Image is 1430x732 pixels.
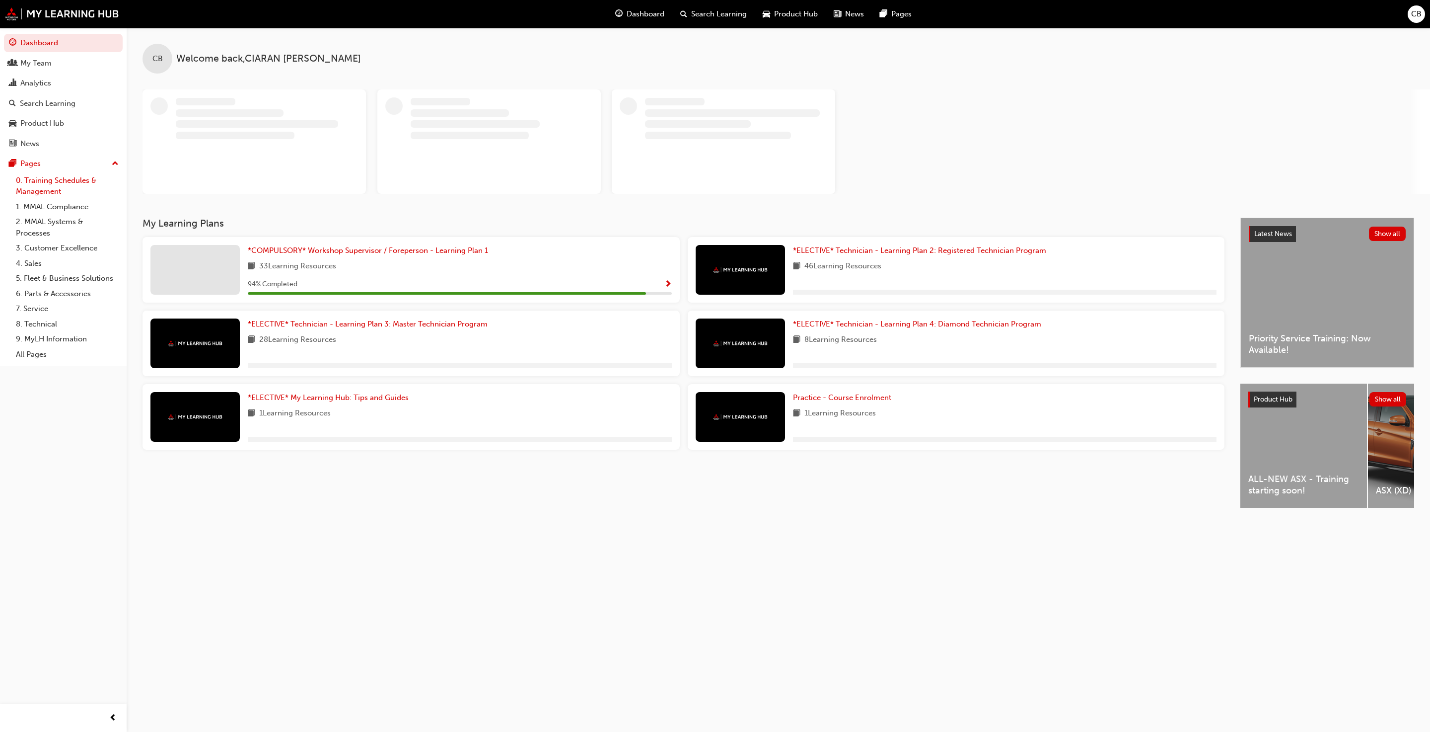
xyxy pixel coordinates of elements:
span: *ELECTIVE* Technician - Learning Plan 3: Master Technician Program [248,320,488,328]
a: Product Hub [4,114,123,133]
div: Search Learning [20,98,75,109]
a: Analytics [4,74,123,92]
img: mmal [713,340,768,347]
span: book-icon [793,260,800,273]
span: News [845,8,864,20]
span: up-icon [112,158,119,170]
a: 8. Technical [12,317,123,332]
img: mmal [713,414,768,420]
span: people-icon [9,59,16,68]
a: car-iconProduct Hub [755,4,826,24]
img: mmal [168,340,222,347]
a: *ELECTIVE* My Learning Hub: Tips and Guides [248,392,413,404]
div: News [20,138,39,150]
span: *COMPULSORY* Workshop Supervisor / Foreperson - Learning Plan 1 [248,246,488,255]
img: mmal [5,7,119,20]
a: pages-iconPages [872,4,920,24]
span: 1 Learning Resources [259,407,331,420]
a: 2. MMAL Systems & Processes [12,214,123,241]
a: *COMPULSORY* Workshop Supervisor / Foreperson - Learning Plan 1 [248,245,492,256]
span: *ELECTIVE* Technician - Learning Plan 4: Diamond Technician Program [793,320,1041,328]
span: Search Learning [691,8,747,20]
span: book-icon [248,260,255,273]
a: *ELECTIVE* Technician - Learning Plan 4: Diamond Technician Program [793,319,1045,330]
button: Show Progress [664,278,672,291]
a: News [4,135,123,153]
a: news-iconNews [826,4,872,24]
span: 1 Learning Resources [804,407,876,420]
a: 5. Fleet & Business Solutions [12,271,123,286]
a: 9. MyLH Information [12,331,123,347]
span: prev-icon [109,712,117,725]
span: 94 % Completed [248,279,297,290]
span: book-icon [248,334,255,346]
a: *ELECTIVE* Technician - Learning Plan 3: Master Technician Program [248,319,492,330]
span: news-icon [834,8,841,20]
span: search-icon [680,8,687,20]
span: Product Hub [774,8,818,20]
span: guage-icon [9,39,16,48]
span: Dashboard [627,8,664,20]
div: Analytics [20,78,51,89]
a: Search Learning [4,94,123,113]
a: search-iconSearch Learning [672,4,755,24]
span: car-icon [9,119,16,128]
span: Latest News [1254,230,1292,238]
span: *ELECTIVE* My Learning Hub: Tips and Guides [248,393,409,402]
a: All Pages [12,347,123,362]
a: Latest NewsShow all [1249,226,1406,242]
span: book-icon [248,407,255,420]
span: Welcome back , CIARAN [PERSON_NAME] [176,53,361,65]
button: Pages [4,155,123,173]
span: Pages [891,8,912,20]
span: 33 Learning Resources [259,260,336,273]
button: Show all [1369,392,1407,407]
span: 8 Learning Resources [804,334,877,346]
button: DashboardMy TeamAnalyticsSearch LearningProduct HubNews [4,32,123,155]
span: search-icon [9,99,16,108]
span: CB [1411,8,1422,20]
a: 7. Service [12,301,123,317]
a: 1. MMAL Compliance [12,199,123,215]
span: Practice - Course Enrolment [793,393,891,402]
span: Priority Service Training: Now Available! [1249,333,1406,355]
img: mmal [168,414,222,420]
a: 3. Customer Excellence [12,241,123,256]
span: 28 Learning Resources [259,334,336,346]
div: Pages [20,158,41,169]
span: Product Hub [1254,395,1292,404]
a: Latest NewsShow allPriority Service Training: Now Available! [1240,218,1414,368]
button: Show all [1369,227,1406,241]
span: guage-icon [615,8,623,20]
div: My Team [20,58,52,69]
span: book-icon [793,407,800,420]
span: *ELECTIVE* Technician - Learning Plan 2: Registered Technician Program [793,246,1046,255]
span: chart-icon [9,79,16,88]
span: car-icon [763,8,770,20]
a: Practice - Course Enrolment [793,392,895,404]
span: pages-icon [9,160,16,168]
h3: My Learning Plans [143,218,1224,229]
a: My Team [4,54,123,73]
a: 0. Training Schedules & Management [12,173,123,199]
span: ALL-NEW ASX - Training starting soon! [1248,474,1359,496]
a: 4. Sales [12,256,123,271]
span: pages-icon [880,8,887,20]
img: mmal [713,267,768,273]
span: book-icon [793,334,800,346]
a: Dashboard [4,34,123,52]
span: 46 Learning Resources [804,260,881,273]
span: news-icon [9,140,16,149]
a: ALL-NEW ASX - Training starting soon! [1240,384,1367,508]
a: Product HubShow all [1248,392,1406,407]
span: CB [152,53,163,65]
a: guage-iconDashboard [607,4,672,24]
button: CB [1408,5,1425,23]
div: Product Hub [20,118,64,129]
a: *ELECTIVE* Technician - Learning Plan 2: Registered Technician Program [793,245,1050,256]
a: 6. Parts & Accessories [12,286,123,302]
span: Show Progress [664,280,672,289]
